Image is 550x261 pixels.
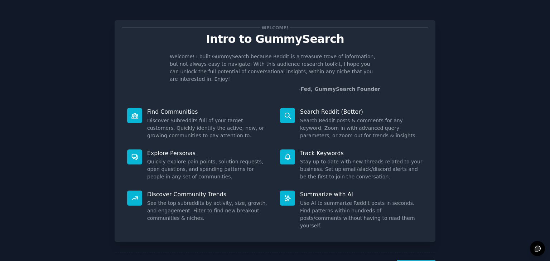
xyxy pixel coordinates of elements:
[299,85,380,93] div: -
[300,149,423,157] p: Track Keywords
[300,158,423,181] dd: Stay up to date with new threads related to your business. Set up email/slack/discord alerts and ...
[147,191,270,198] p: Discover Community Trends
[260,24,290,31] span: Welcome!
[147,149,270,157] p: Explore Personas
[300,86,380,92] a: Fed, GummySearch Founder
[170,53,380,83] p: Welcome! I built GummySearch because Reddit is a treasure trove of information, but not always ea...
[300,117,423,139] dd: Search Reddit posts & comments for any keyword. Zoom in with advanced query parameters, or zoom o...
[147,117,270,139] dd: Discover Subreddits full of your target customers. Quickly identify the active, new, or growing c...
[300,191,423,198] p: Summarize with AI
[147,108,270,115] p: Find Communities
[147,158,270,181] dd: Quickly explore pain points, solution requests, open questions, and spending patterns for people ...
[300,108,423,115] p: Search Reddit (Better)
[147,200,270,222] dd: See the top subreddits by activity, size, growth, and engagement. Filter to find new breakout com...
[300,200,423,230] dd: Use AI to summarize Reddit posts in seconds. Find patterns within hundreds of posts/comments with...
[122,33,428,45] p: Intro to GummySearch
